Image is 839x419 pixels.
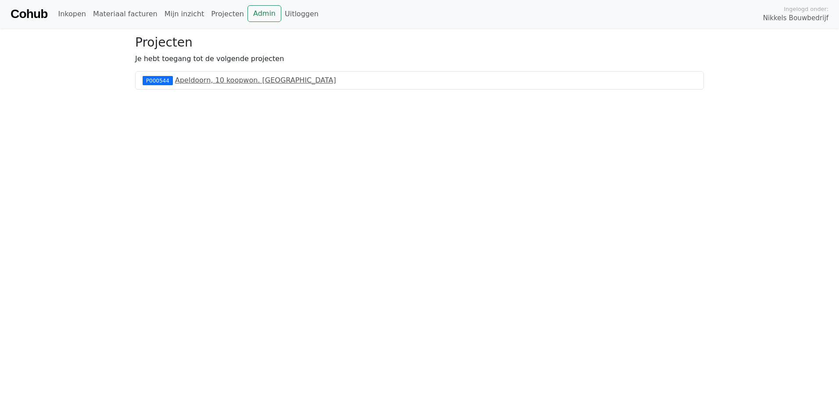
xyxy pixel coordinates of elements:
a: Materiaal facturen [90,5,161,23]
h3: Projecten [135,35,704,50]
span: Ingelogd onder: [784,5,828,13]
span: Nikkels Bouwbedrijf [763,13,828,23]
a: Inkopen [54,5,89,23]
p: Je hebt toegang tot de volgende projecten [135,54,704,64]
a: Mijn inzicht [161,5,208,23]
a: Uitloggen [281,5,322,23]
a: Admin [247,5,281,22]
div: P000544 [143,76,173,85]
a: Projecten [208,5,247,23]
a: Apeldoorn, 10 koopwon. [GEOGRAPHIC_DATA] [175,76,336,84]
a: Cohub [11,4,47,25]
